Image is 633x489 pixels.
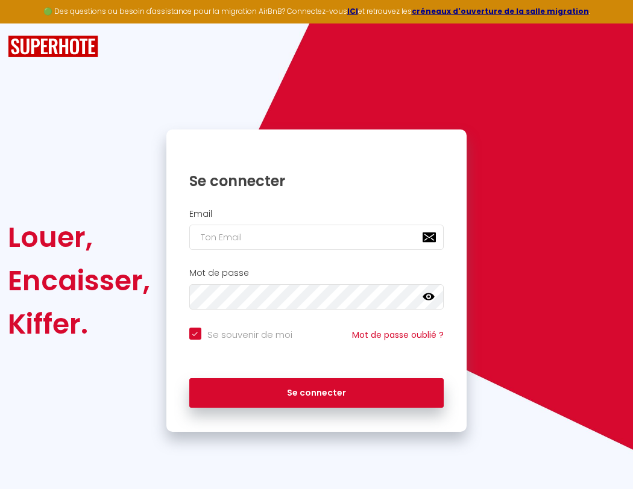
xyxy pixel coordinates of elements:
[189,172,444,190] h1: Se connecter
[412,6,589,16] a: créneaux d'ouverture de la salle migration
[352,329,444,341] a: Mot de passe oublié ?
[8,216,150,259] div: Louer,
[189,378,444,408] button: Se connecter
[189,225,444,250] input: Ton Email
[189,268,444,278] h2: Mot de passe
[8,36,98,58] img: SuperHote logo
[347,6,358,16] a: ICI
[8,259,150,302] div: Encaisser,
[189,209,444,219] h2: Email
[8,302,150,346] div: Kiffer.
